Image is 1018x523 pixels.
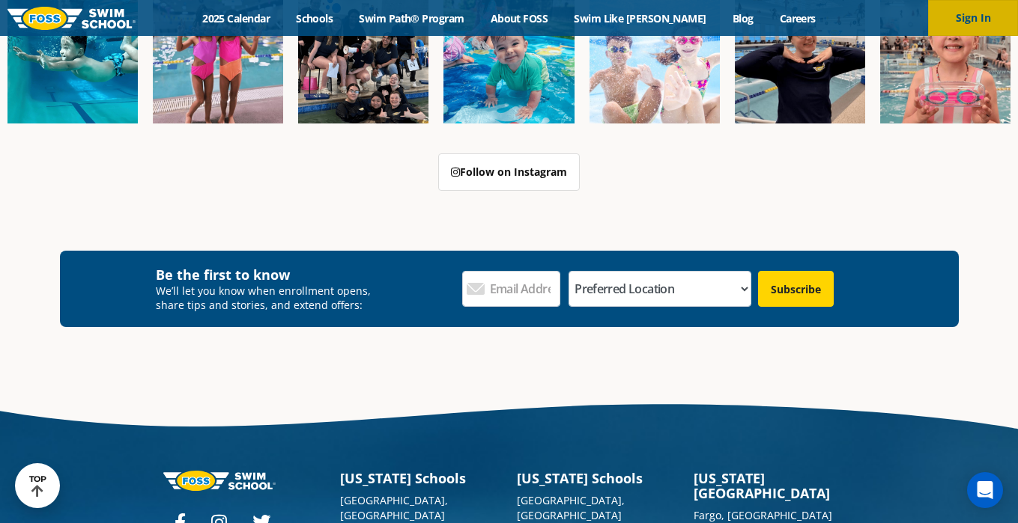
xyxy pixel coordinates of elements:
[156,284,381,312] p: We’ll let you know when enrollment opens, share tips and stories, and extend offers:
[163,471,276,491] img: Foss-logo-horizontal-white.svg
[517,471,679,486] h3: [US_STATE] Schools
[346,11,477,25] a: Swim Path® Program
[283,11,346,25] a: Schools
[758,271,834,307] input: Subscribe
[190,11,283,25] a: 2025 Calendar
[462,271,560,307] input: Email Address
[340,471,502,486] h3: [US_STATE] Schools
[340,493,448,522] a: [GEOGRAPHIC_DATA], [GEOGRAPHIC_DATA]
[7,7,136,30] img: FOSS Swim School Logo
[156,266,381,284] h4: Be the first to know
[694,508,832,522] a: Fargo, [GEOGRAPHIC_DATA]
[967,472,1003,508] div: Open Intercom Messenger
[766,11,828,25] a: Careers
[561,11,720,25] a: Swim Like [PERSON_NAME]
[517,493,625,522] a: [GEOGRAPHIC_DATA], [GEOGRAPHIC_DATA]
[694,471,855,501] h3: [US_STATE][GEOGRAPHIC_DATA]
[29,474,46,498] div: TOP
[719,11,766,25] a: Blog
[477,11,561,25] a: About FOSS
[438,153,580,191] a: Follow on Instagram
